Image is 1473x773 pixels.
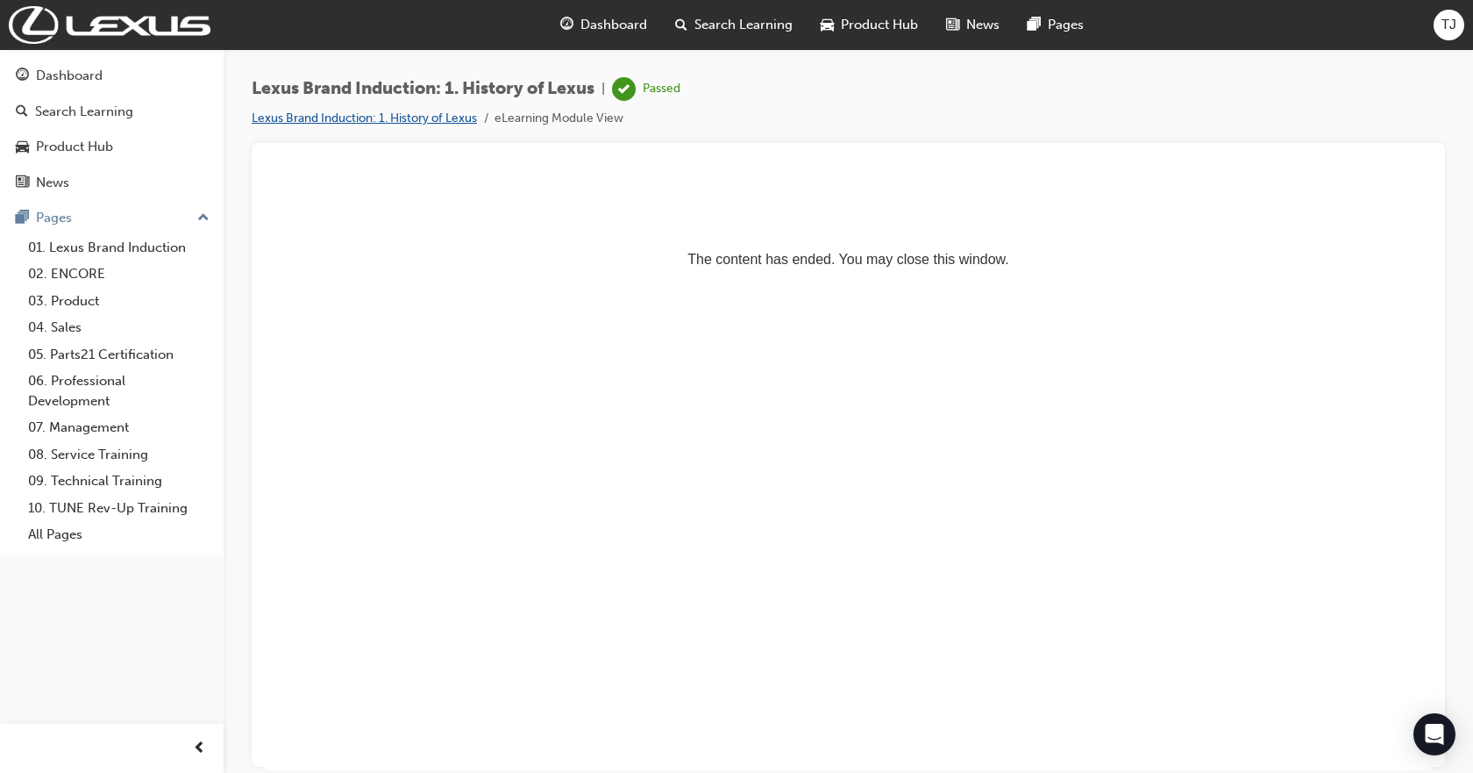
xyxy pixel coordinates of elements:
a: Product Hub [7,131,217,163]
a: Lexus Brand Induction: 1. History of Lexus [252,111,477,125]
button: Pages [7,202,217,234]
span: up-icon [197,207,210,230]
span: Lexus Brand Induction: 1. History of Lexus [252,79,594,99]
span: Product Hub [841,15,918,35]
div: Passed [643,81,680,97]
a: 04. Sales [21,314,217,341]
a: News [7,167,217,199]
p: The content has ended. You may close this window. [7,14,1158,93]
div: Product Hub [36,137,113,157]
a: Dashboard [7,60,217,92]
button: TJ [1434,10,1464,40]
a: car-iconProduct Hub [807,7,932,43]
span: guage-icon [16,68,29,84]
span: news-icon [16,175,29,191]
a: search-iconSearch Learning [661,7,807,43]
button: DashboardSearch LearningProduct HubNews [7,56,217,202]
span: News [966,15,1000,35]
span: prev-icon [193,738,206,760]
a: 05. Parts21 Certification [21,341,217,369]
a: 08. Service Training [21,441,217,469]
li: eLearning Module View [495,109,623,129]
span: Dashboard [580,15,647,35]
span: pages-icon [16,211,29,226]
div: News [36,173,69,193]
a: 07. Management [21,414,217,441]
a: All Pages [21,521,217,548]
div: Pages [36,208,72,228]
div: Open Intercom Messenger [1413,713,1455,755]
span: Search Learning [694,15,793,35]
span: | [601,79,605,99]
span: car-icon [821,14,834,36]
div: Search Learning [35,102,133,122]
span: car-icon [16,140,29,155]
a: 03. Product [21,288,217,315]
span: pages-icon [1028,14,1041,36]
a: Search Learning [7,96,217,128]
img: Trak [9,6,210,44]
div: Dashboard [36,66,103,86]
a: 01. Lexus Brand Induction [21,234,217,261]
a: 06. Professional Development [21,368,217,414]
span: search-icon [16,104,28,120]
span: Pages [1048,15,1084,35]
span: guage-icon [560,14,573,36]
a: 02. ENCORE [21,261,217,288]
span: search-icon [675,14,687,36]
a: 09. Technical Training [21,468,217,495]
a: guage-iconDashboard [546,7,661,43]
a: 10. TUNE Rev-Up Training [21,495,217,522]
span: learningRecordVerb_PASS-icon [612,77,636,101]
span: TJ [1441,15,1456,35]
a: pages-iconPages [1014,7,1098,43]
span: news-icon [946,14,959,36]
a: news-iconNews [932,7,1014,43]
